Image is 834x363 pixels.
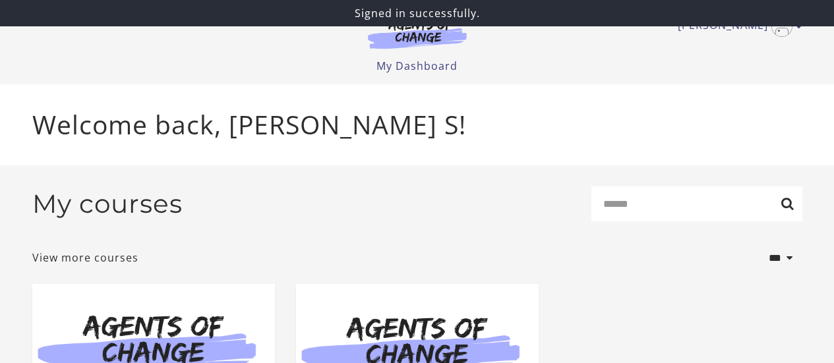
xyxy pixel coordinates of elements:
[32,250,138,265] a: View more courses
[32,188,183,219] h2: My courses
[678,16,796,37] a: Toggle menu
[376,59,458,73] a: My Dashboard
[354,18,481,49] img: Agents of Change Logo
[32,105,802,144] p: Welcome back, [PERSON_NAME] S!
[5,5,829,21] p: Signed in successfully.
